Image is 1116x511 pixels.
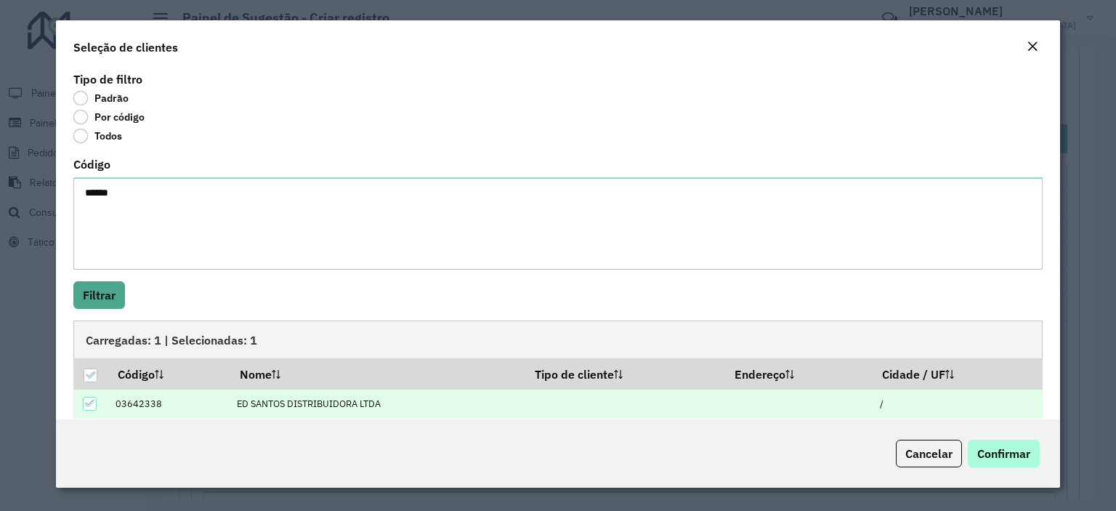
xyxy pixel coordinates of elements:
[968,440,1040,467] button: Confirmar
[230,390,525,419] td: ED SANTOS DISTRIBUIDORA LTDA
[73,321,1043,358] div: Carregadas: 1 | Selecionadas: 1
[108,358,230,389] th: Código
[724,358,872,389] th: Endereço
[73,39,178,56] h4: Seleção de clientes
[1022,38,1043,57] button: Close
[73,91,129,105] label: Padrão
[73,156,110,173] label: Código
[73,71,142,88] label: Tipo de filtro
[230,358,525,389] th: Nome
[1027,41,1038,52] em: Fechar
[905,446,953,461] span: Cancelar
[525,358,724,389] th: Tipo de cliente
[872,358,1042,389] th: Cidade / UF
[73,129,122,143] label: Todos
[872,390,1042,419] td: /
[73,281,125,309] button: Filtrar
[896,440,962,467] button: Cancelar
[73,110,145,124] label: Por código
[977,446,1030,461] span: Confirmar
[108,390,230,419] td: 03642338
